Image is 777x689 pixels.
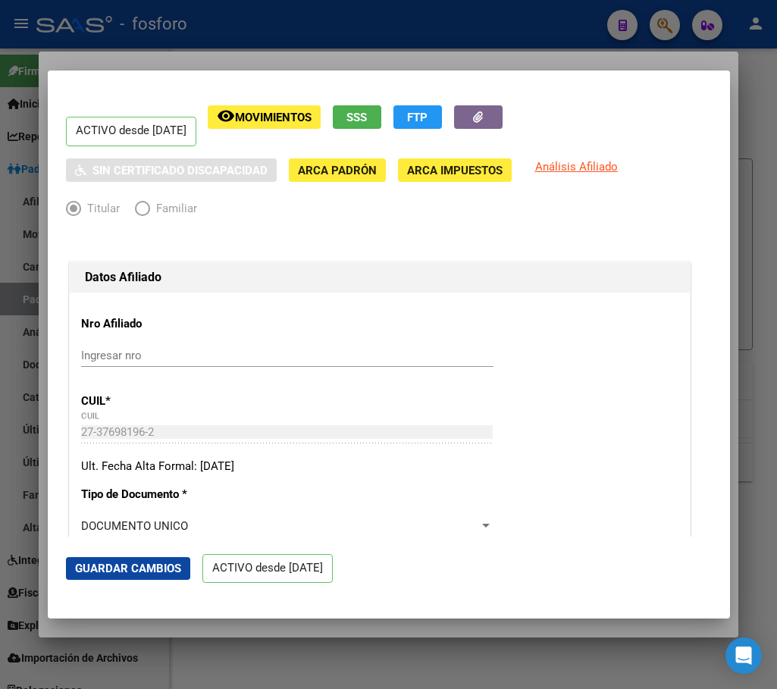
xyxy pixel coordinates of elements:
span: Sin Certificado Discapacidad [92,164,268,177]
p: Tipo de Documento * [81,486,260,503]
span: DOCUMENTO UNICO [81,519,188,533]
div: Open Intercom Messenger [725,637,762,674]
p: ACTIVO desde [DATE] [66,117,196,146]
button: FTP [393,105,442,129]
span: Guardar Cambios [75,562,181,575]
span: Movimientos [235,111,312,124]
span: Análisis Afiliado [535,160,618,174]
button: SSS [333,105,381,129]
span: ARCA Padrón [298,164,377,177]
button: Guardar Cambios [66,557,190,580]
span: SSS [346,111,367,124]
button: ARCA Impuestos [398,158,512,182]
p: CUIL [81,393,260,410]
p: ACTIVO desde [DATE] [202,554,333,584]
p: Nro Afiliado [81,315,260,333]
button: Sin Certificado Discapacidad [66,158,277,182]
h1: Datos Afiliado [85,268,675,287]
span: ARCA Impuestos [407,164,503,177]
span: FTP [407,111,428,124]
mat-icon: remove_red_eye [217,107,235,125]
div: Ult. Fecha Alta Formal: [DATE] [81,458,678,475]
button: ARCA Padrón [289,158,386,182]
span: Titular [81,200,120,218]
span: Familiar [150,200,197,218]
button: Movimientos [208,105,321,129]
mat-radio-group: Elija una opción [66,205,212,218]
